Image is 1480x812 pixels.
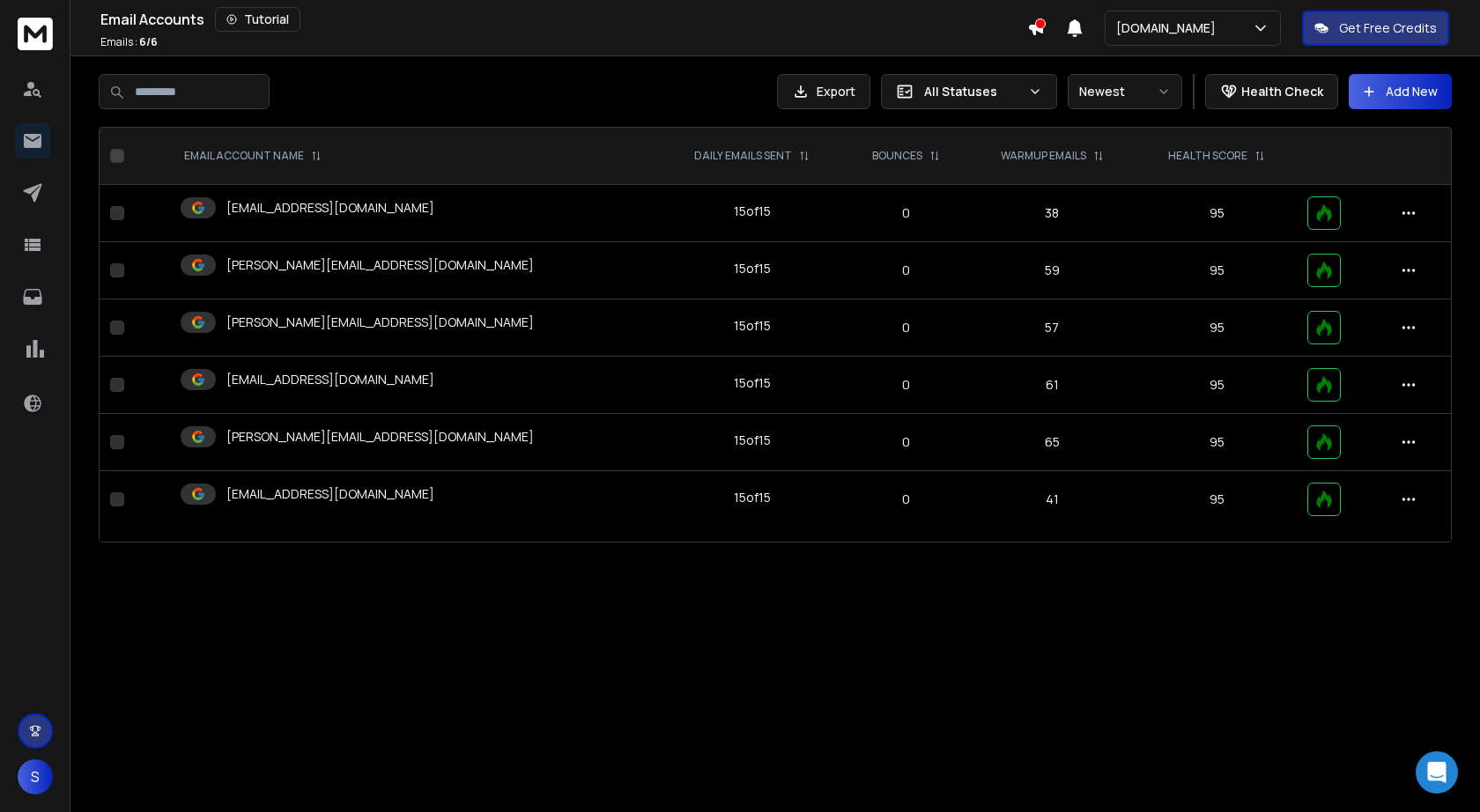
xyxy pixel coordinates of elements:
button: S [18,759,53,794]
p: [PERSON_NAME][EMAIL_ADDRESS][DOMAIN_NAME] [226,428,534,446]
td: 95 [1136,185,1297,242]
p: [EMAIL_ADDRESS][DOMAIN_NAME] [226,485,434,503]
p: WARMUP EMAILS [1001,149,1086,163]
div: Email Accounts [100,7,1027,32]
p: [DOMAIN_NAME] [1116,19,1223,37]
td: 95 [1136,242,1297,299]
div: 15 of 15 [734,374,771,392]
p: [PERSON_NAME][EMAIL_ADDRESS][DOMAIN_NAME] [226,314,534,331]
p: 0 [855,491,958,508]
p: Emails : [100,35,158,49]
div: 15 of 15 [734,203,771,220]
p: 0 [855,204,958,222]
p: All Statuses [924,83,1021,100]
td: 57 [968,299,1136,357]
p: HEALTH SCORE [1168,149,1247,163]
span: 6 / 6 [139,34,158,49]
td: 95 [1136,299,1297,357]
p: 0 [855,262,958,279]
button: Tutorial [215,7,300,32]
p: [EMAIL_ADDRESS][DOMAIN_NAME] [226,199,434,217]
td: 95 [1136,357,1297,414]
td: 95 [1136,471,1297,528]
td: 95 [1136,414,1297,471]
td: 59 [968,242,1136,299]
td: 38 [968,185,1136,242]
td: 41 [968,471,1136,528]
div: 15 of 15 [734,432,771,449]
td: 65 [968,414,1136,471]
p: 0 [855,376,958,394]
p: [EMAIL_ADDRESS][DOMAIN_NAME] [226,371,434,388]
div: 15 of 15 [734,489,771,506]
button: Newest [1068,74,1182,109]
p: DAILY EMAILS SENT [694,149,792,163]
p: 0 [855,319,958,336]
button: Add New [1349,74,1452,109]
div: EMAIL ACCOUNT NAME [184,149,322,163]
p: Health Check [1241,83,1323,100]
p: 0 [855,433,958,451]
button: Health Check [1205,74,1338,109]
button: Export [777,74,870,109]
td: 61 [968,357,1136,414]
p: Get Free Credits [1339,19,1437,37]
div: 15 of 15 [734,317,771,335]
button: Get Free Credits [1302,11,1449,46]
div: Open Intercom Messenger [1416,751,1458,794]
p: [PERSON_NAME][EMAIL_ADDRESS][DOMAIN_NAME] [226,256,534,274]
div: 15 of 15 [734,260,771,277]
p: BOUNCES [872,149,922,163]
